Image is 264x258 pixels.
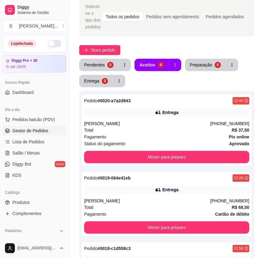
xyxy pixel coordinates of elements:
[12,210,41,217] span: Complementos
[2,137,66,147] a: Lista de Pedidos
[2,241,66,256] button: [EMAIL_ADDRESS][DOMAIN_NAME]
[232,128,249,133] strong: R$ 37,50
[143,12,202,21] div: Pedidos sem agendamento
[202,12,247,21] div: Pedidos agendados
[8,23,14,29] span: S
[12,139,45,145] span: Lista de Pedidos
[19,23,58,29] div: [PERSON_NAME] ...
[12,89,34,95] span: Dashboard
[12,238,53,244] span: Relatórios de vendas
[12,116,55,123] span: Pedidos balcão (PDV)
[84,140,125,147] span: Status do pagamento
[102,78,108,84] div: 3
[17,246,57,251] span: [EMAIL_ADDRESS][DOMAIN_NAME]
[234,176,243,180] div: 22:28
[162,109,178,116] div: Entrega
[12,172,21,178] span: KDS
[2,105,66,115] div: Dia a dia
[17,5,64,10] span: Diggy
[2,197,66,207] a: Produtos
[84,48,88,52] span: plus
[2,87,66,97] a: Dashboard
[229,134,249,139] strong: Pix online
[2,55,66,73] a: Diggy Pro + 30até 18/09
[12,128,48,134] span: Gestor de Pedidos
[2,148,66,158] a: Salão / Mesas
[11,58,37,63] article: Diggy Pro + 30
[12,161,31,167] span: Diggy Bot
[84,127,93,133] span: Total
[48,40,61,47] button: Alterar Status
[2,126,66,136] a: Gestor de Pedidos
[190,62,212,68] div: Preparação
[98,246,131,251] strong: # 0018-c1d558c3
[2,159,66,169] a: Diggy Botnovo
[232,205,249,210] strong: R$ 68,50
[2,170,66,180] a: KDS
[162,187,178,193] div: Entrega
[98,98,131,103] strong: # 0020-a7a2d943
[84,98,98,103] span: Pedido
[84,133,106,140] span: Pagamento
[79,45,120,55] button: Novo pedido
[210,121,249,127] div: [PHONE_NUMBER]
[84,62,105,68] div: Pendentes
[12,150,40,156] span: Salão / Mesas
[102,12,143,21] div: Todos os pedidos
[5,228,22,233] span: Relatórios
[98,176,131,180] strong: # 0019-064e41eb
[84,221,249,234] button: Mover para preparo
[84,176,98,180] span: Pedido
[91,47,115,53] span: Novo pedido
[229,141,249,146] strong: aprovado
[215,62,221,68] div: 0
[210,198,249,204] div: [PHONE_NUMBER]
[2,236,66,246] a: Relatórios de vendas
[139,62,155,68] div: Aceitos
[84,78,99,84] div: Entrega
[215,212,249,217] strong: Cartão de débito
[84,121,210,127] div: [PERSON_NAME]
[79,59,118,71] button: Pendentes0
[2,115,66,125] button: Pedidos balcão (PDV)
[2,209,66,218] a: Complementos
[2,2,66,17] a: DiggySistema de Gestão
[2,78,66,87] div: Acesso Rápido
[79,75,113,87] button: Entrega3
[185,59,226,71] button: Preparação0
[84,204,93,211] span: Total
[84,151,249,163] button: Mover para preparo
[84,198,210,204] div: [PERSON_NAME]
[158,62,164,68] div: 4
[84,211,106,218] span: Pagamento
[8,40,36,47] div: Loja fechada
[84,246,98,251] span: Pedido
[134,59,169,71] button: Aceitos4
[17,10,64,15] span: Sistema de Gestão
[2,20,66,32] button: Select a team
[107,62,113,68] div: 0
[12,199,30,205] span: Produtos
[234,98,243,103] div: 22:40
[85,3,102,30] span: Selecione o tipo dos pedidos
[234,246,243,251] div: 21:56
[2,188,66,197] div: Catálogo
[10,64,26,69] article: até 18/09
